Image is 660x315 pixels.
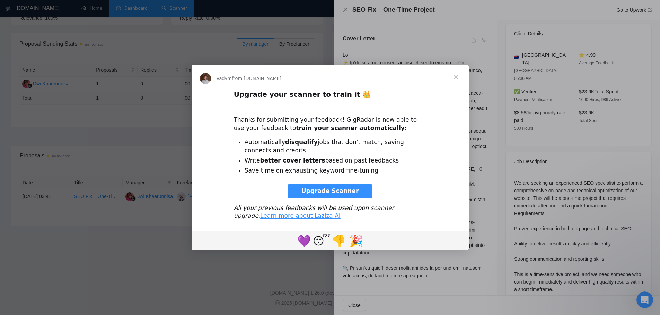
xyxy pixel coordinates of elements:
[217,76,232,81] span: Vadym
[245,157,426,165] li: Write based on past feedbacks
[301,187,359,194] span: Upgrade Scanner
[200,73,211,84] img: Profile image for Vadym
[296,124,405,131] b: train your scanner automatically
[234,204,394,220] i: All your previous feedbacks will be used upon scanner upgrade.
[234,90,371,99] b: Upgrade your scanner to train it 👑
[330,232,347,249] span: 1 reaction
[288,184,373,198] a: Upgrade Scanner
[296,232,313,249] span: purple heart reaction
[297,234,311,248] span: 💜
[347,232,365,249] span: tada reaction
[260,157,325,164] b: better cover letters
[234,108,426,132] div: Thanks for submitting your feedback! GigRadar is now able to use your feedback to :
[313,232,330,249] span: sleeping reaction
[313,234,331,248] span: 😴
[285,139,318,146] b: disqualify
[349,234,363,248] span: 🎉
[332,234,346,248] span: 👎
[245,138,426,155] li: Automatically jobs that don't match, saving connects and credits
[260,212,341,219] a: Learn more about Laziza AI
[444,65,469,90] span: Close
[245,167,426,175] li: Save time on exhausting keyword fine-tuning
[232,76,281,81] span: from [DOMAIN_NAME]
